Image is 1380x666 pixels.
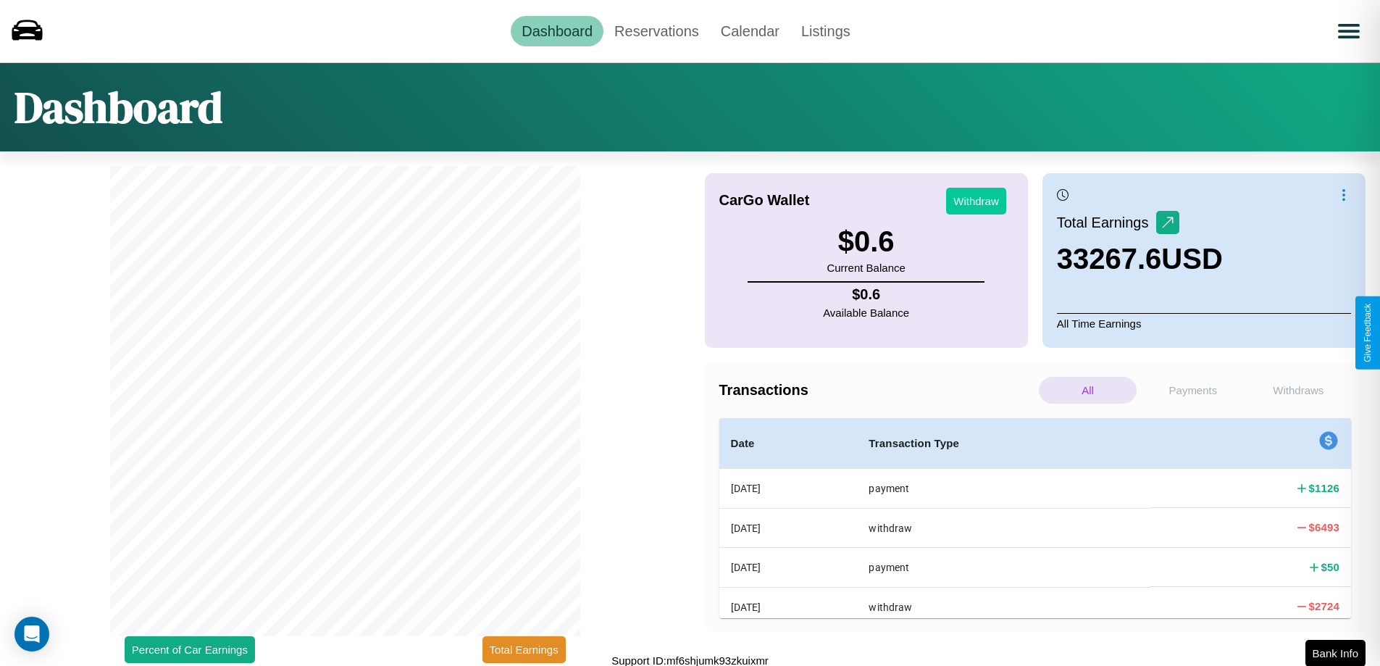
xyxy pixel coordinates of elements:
[710,16,790,46] a: Calendar
[827,225,905,258] h3: $ 0.6
[946,188,1006,215] button: Withdraw
[719,469,858,509] th: [DATE]
[823,286,909,303] h4: $ 0.6
[719,382,1035,399] h4: Transactions
[1309,480,1339,496] h4: $ 1126
[719,548,858,587] th: [DATE]
[719,587,858,626] th: [DATE]
[603,16,710,46] a: Reservations
[719,192,810,209] h4: CarGo Wallet
[790,16,861,46] a: Listings
[1057,243,1223,275] h3: 33267.6 USD
[1057,209,1156,236] p: Total Earnings
[1363,304,1373,362] div: Give Feedback
[857,508,1150,547] th: withdraw
[827,258,905,278] p: Current Balance
[857,587,1150,626] th: withdraw
[857,548,1150,587] th: payment
[1309,599,1339,614] h4: $ 2724
[14,78,222,137] h1: Dashboard
[869,435,1139,452] h4: Transaction Type
[1309,520,1339,535] h4: $ 6493
[1057,313,1351,333] p: All Time Earnings
[719,508,858,547] th: [DATE]
[1144,377,1242,404] p: Payments
[731,435,846,452] h4: Date
[1039,377,1137,404] p: All
[857,469,1150,509] th: payment
[1250,377,1347,404] p: Withdraws
[125,636,255,663] button: Percent of Car Earnings
[14,617,49,652] div: Open Intercom Messenger
[482,636,566,663] button: Total Earnings
[1321,559,1340,575] h4: $ 50
[511,16,603,46] a: Dashboard
[1329,11,1369,51] button: Open menu
[823,303,909,322] p: Available Balance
